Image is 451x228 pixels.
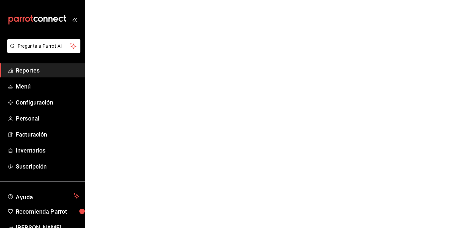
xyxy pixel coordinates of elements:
span: Menú [16,82,79,91]
span: Inventarios [16,146,79,155]
button: Pregunta a Parrot AI [7,39,80,53]
span: Suscripción [16,162,79,171]
button: open_drawer_menu [72,17,77,22]
span: Configuración [16,98,79,107]
span: Ayuda [16,192,71,200]
a: Pregunta a Parrot AI [5,47,80,54]
span: Reportes [16,66,79,75]
span: Pregunta a Parrot AI [18,43,70,50]
span: Personal [16,114,79,123]
span: Facturación [16,130,79,139]
span: Recomienda Parrot [16,207,79,216]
